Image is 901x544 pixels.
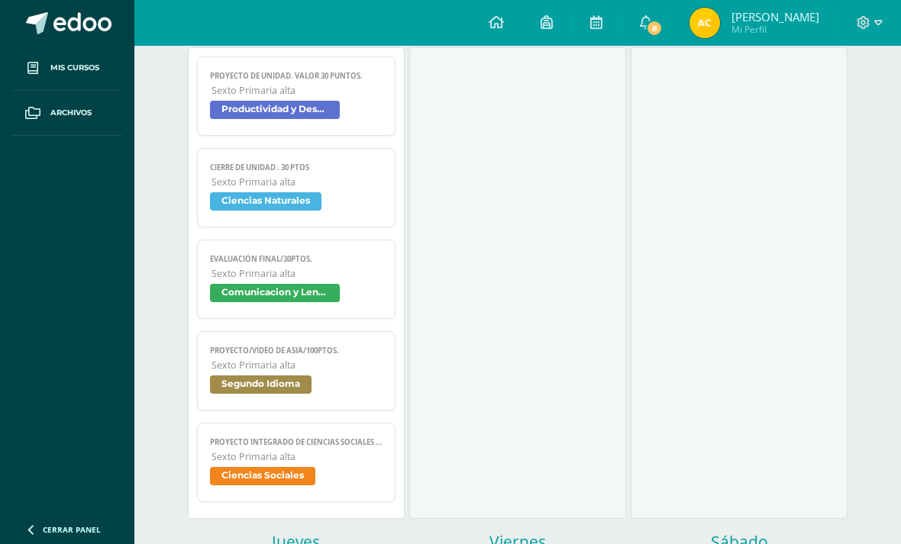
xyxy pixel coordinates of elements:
[210,346,382,356] span: Proyecto/vídeo de Asia/100ptos.
[197,56,395,136] a: Proyecto de Unidad. Valor 30 puntos.Sexto Primaria altaProductividad y Desarrollo
[12,46,122,91] a: Mis cursos
[43,524,101,535] span: Cerrar panel
[212,84,382,97] span: Sexto Primaria alta
[210,254,382,264] span: Evaluación final/30ptos.
[731,9,819,24] span: [PERSON_NAME]
[210,71,382,81] span: Proyecto de Unidad. Valor 30 puntos.
[210,467,315,485] span: Ciencias Sociales
[210,192,321,211] span: Ciencias Naturales
[197,423,395,502] a: PROYECTO INTEGRADO DE CIENCIAS SOCIALES Y KAQCHIQUEL, VALOR 30 PUNTOS.Sexto Primaria altaCiencias...
[12,91,122,136] a: Archivos
[646,20,663,37] span: 8
[212,359,382,372] span: Sexto Primaria alta
[212,450,382,463] span: Sexto Primaria alta
[210,437,382,447] span: PROYECTO INTEGRADO DE CIENCIAS SOCIALES Y KAQCHIQUEL, VALOR 30 PUNTOS.
[210,163,382,172] span: CIERRE DE UNIDAD . 30 ptos
[50,107,92,119] span: Archivos
[731,23,819,36] span: Mi Perfil
[210,101,340,119] span: Productividad y Desarrollo
[212,175,382,188] span: Sexto Primaria alta
[210,375,312,394] span: Segundo Idioma
[197,331,395,410] a: Proyecto/vídeo de Asia/100ptos.Sexto Primaria altaSegundo Idioma
[212,267,382,280] span: Sexto Primaria alta
[50,62,99,74] span: Mis cursos
[210,284,340,302] span: Comunicacion y Lenguaje
[197,148,395,227] a: CIERRE DE UNIDAD . 30 ptosSexto Primaria altaCiencias Naturales
[197,240,395,319] a: Evaluación final/30ptos.Sexto Primaria altaComunicacion y Lenguaje
[689,8,720,38] img: 00b1194906f71c39a7cf05f0c1db9884.png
